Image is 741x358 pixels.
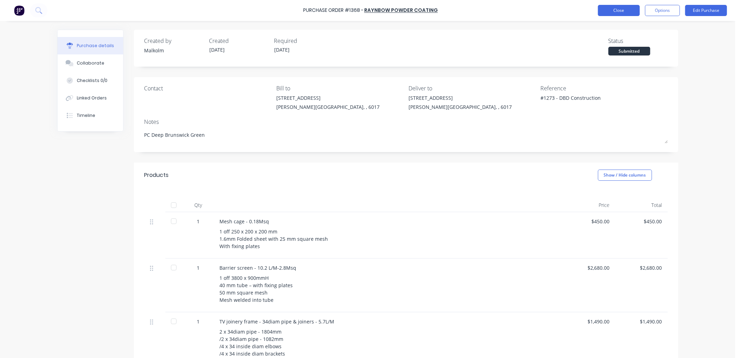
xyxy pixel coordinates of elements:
[274,37,334,45] div: Required
[541,84,668,92] div: Reference
[569,218,610,225] div: $450.00
[409,94,512,102] div: [STREET_ADDRESS]
[685,5,727,16] button: Edit Purchase
[608,37,668,45] div: Status
[598,5,640,16] button: Close
[541,94,628,110] textarea: #1273 - DBD Construction
[608,47,650,55] div: Submitted
[276,84,403,92] div: Bill to
[220,318,557,325] div: TV joinery frame - 34diam pipe & joiners - 5.7L/M
[144,37,204,45] div: Created by
[220,328,557,357] div: 2 x 34diam pipe - 1804mm /2 x 34diam pipe - 1082mm /4 x 34 inside diam elbows /4 x 34 inside diam...
[569,264,610,271] div: $2,680.00
[183,198,214,212] div: Qty
[77,43,114,49] div: Purchase details
[144,84,271,92] div: Contact
[220,228,557,250] div: 1 off 250 x 200 x 200 mm 1.6mm Folded sheet with 25 mm square mesh With fixing plates
[276,94,380,102] div: [STREET_ADDRESS]
[144,118,668,126] div: Notes
[615,198,668,212] div: Total
[58,37,123,54] button: Purchase details
[58,72,123,89] button: Checklists 0/0
[220,264,557,271] div: Barrier screen - 10.2 L/M-2.8Msq
[77,95,107,101] div: Linked Orders
[409,84,536,92] div: Deliver to
[144,128,668,143] textarea: PC Deep Brunswick Green
[276,103,380,111] div: [PERSON_NAME][GEOGRAPHIC_DATA], , 6017
[303,7,364,14] div: Purchase Order #1368 -
[77,112,95,119] div: Timeline
[563,198,615,212] div: Price
[144,47,204,54] div: Malkolm
[621,218,662,225] div: $450.00
[58,54,123,72] button: Collaborate
[598,170,652,181] button: Show / Hide columns
[220,218,557,225] div: Mesh cage - 0.18Msq
[144,171,169,179] div: Products
[188,264,209,271] div: 1
[77,60,104,66] div: Collaborate
[58,89,123,107] button: Linked Orders
[645,5,680,16] button: Options
[77,77,107,84] div: Checklists 0/0
[209,37,269,45] div: Created
[188,218,209,225] div: 1
[364,7,438,14] a: raynbow powder coating
[621,264,662,271] div: $2,680.00
[188,318,209,325] div: 1
[621,318,662,325] div: $1,490.00
[58,107,123,124] button: Timeline
[14,5,24,16] img: Factory
[220,274,557,304] div: 1 off 3800 x 900mmH 40 mm tube – with fixing plates 50 mm square mesh Mesh welded into tube
[409,103,512,111] div: [PERSON_NAME][GEOGRAPHIC_DATA], , 6017
[569,318,610,325] div: $1,490.00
